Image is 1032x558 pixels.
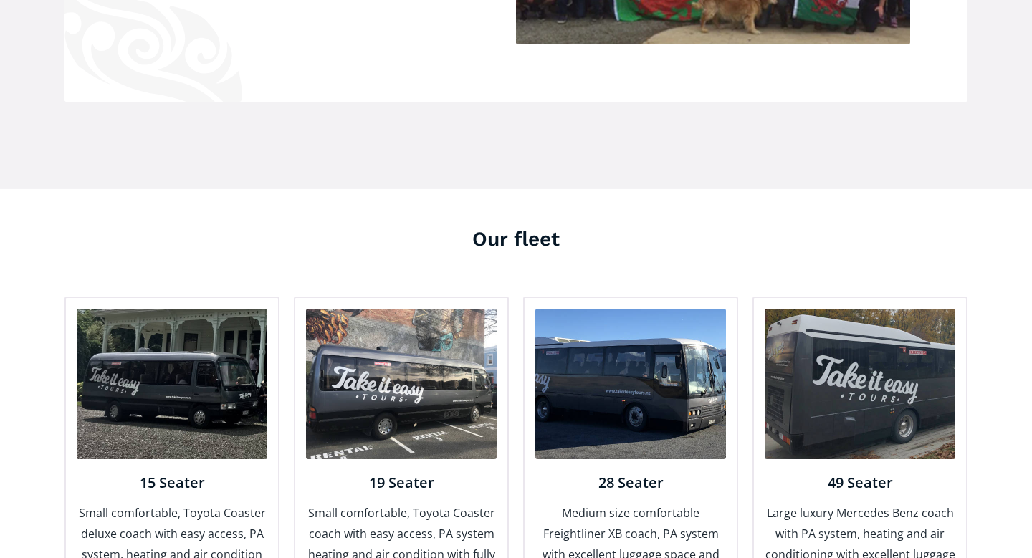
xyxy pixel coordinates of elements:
[535,473,726,492] h4: 28 Seater
[765,473,955,492] h4: 49 Seater
[765,309,955,459] img: 49 seater coach
[535,309,726,459] img: 28 seater coach
[77,309,267,459] img: 15 seater coach
[306,309,497,459] img: 19 seater coach
[306,473,497,492] h4: 19 Seater
[77,473,267,492] h4: 15 Seater
[64,225,967,253] h3: Our fleet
